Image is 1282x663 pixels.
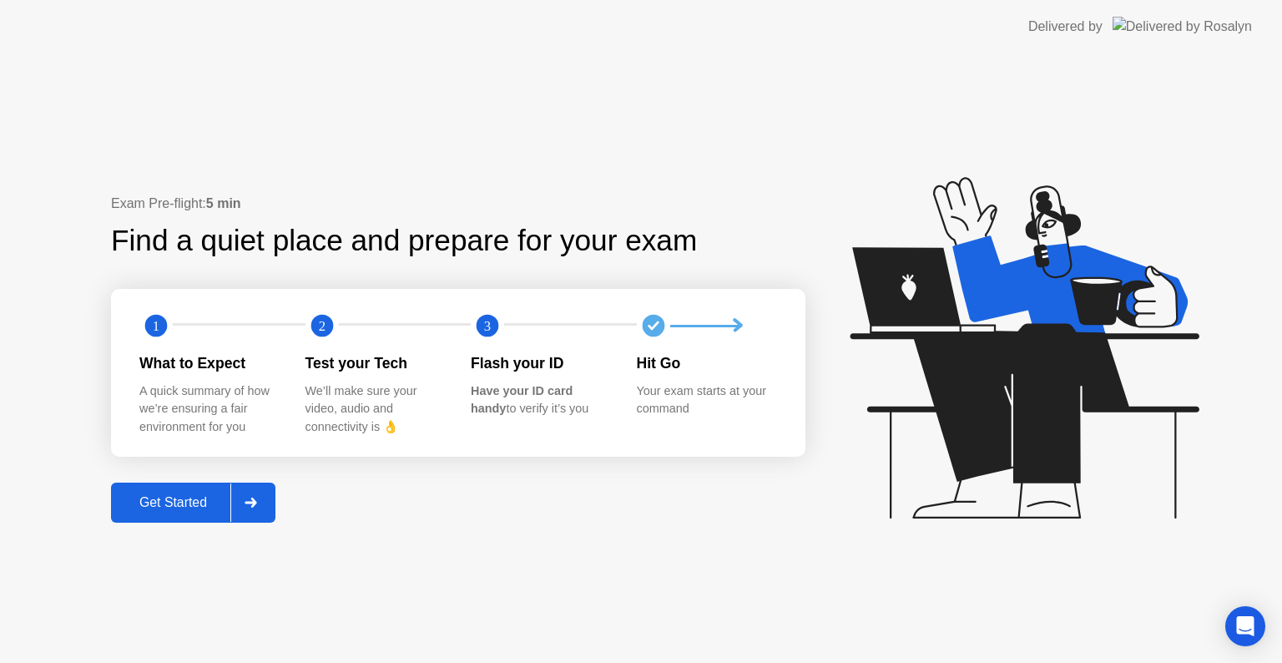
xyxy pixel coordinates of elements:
div: Get Started [116,495,230,510]
text: 3 [484,318,491,334]
div: to verify it’s you [471,382,610,418]
div: Exam Pre-flight: [111,194,805,214]
div: Your exam starts at your command [637,382,776,418]
text: 2 [318,318,325,334]
text: 1 [153,318,159,334]
div: Open Intercom Messenger [1225,606,1265,646]
div: Hit Go [637,352,776,374]
div: What to Expect [139,352,279,374]
div: Find a quiet place and prepare for your exam [111,219,699,263]
div: Delivered by [1028,17,1103,37]
div: Test your Tech [305,352,445,374]
div: Flash your ID [471,352,610,374]
b: 5 min [206,196,241,210]
img: Delivered by Rosalyn [1113,17,1252,36]
div: A quick summary of how we’re ensuring a fair environment for you [139,382,279,437]
div: We’ll make sure your video, audio and connectivity is 👌 [305,382,445,437]
b: Have your ID card handy [471,384,573,416]
button: Get Started [111,483,275,523]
